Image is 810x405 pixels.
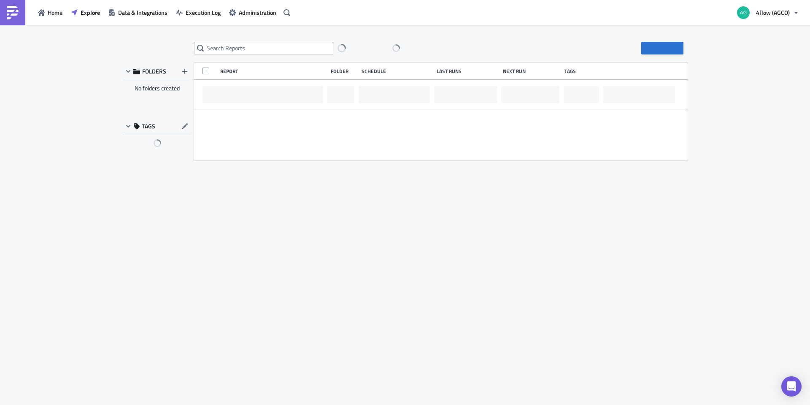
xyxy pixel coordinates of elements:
span: Execution Log [186,8,221,17]
div: Last Runs [437,68,499,74]
span: FOLDERS [142,68,166,75]
div: Tags [564,68,600,74]
button: Home [34,6,67,19]
span: Administration [239,8,276,17]
input: Search Reports [194,42,333,54]
span: TAGS [142,122,155,130]
button: Data & Integrations [104,6,172,19]
img: PushMetrics [6,6,19,19]
div: Open Intercom Messenger [781,376,802,397]
button: Execution Log [172,6,225,19]
img: Avatar [736,5,751,20]
span: 4flow (AGCO) [756,8,790,17]
span: Explore [81,8,100,17]
div: Folder [331,68,357,74]
div: Report [220,68,327,74]
button: 4flow (AGCO) [732,3,804,22]
div: Schedule [362,68,432,74]
div: No folders created [122,80,192,96]
span: Home [48,8,62,17]
button: Administration [225,6,281,19]
span: Data & Integrations [118,8,167,17]
div: Next Run [503,68,561,74]
button: Explore [67,6,104,19]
